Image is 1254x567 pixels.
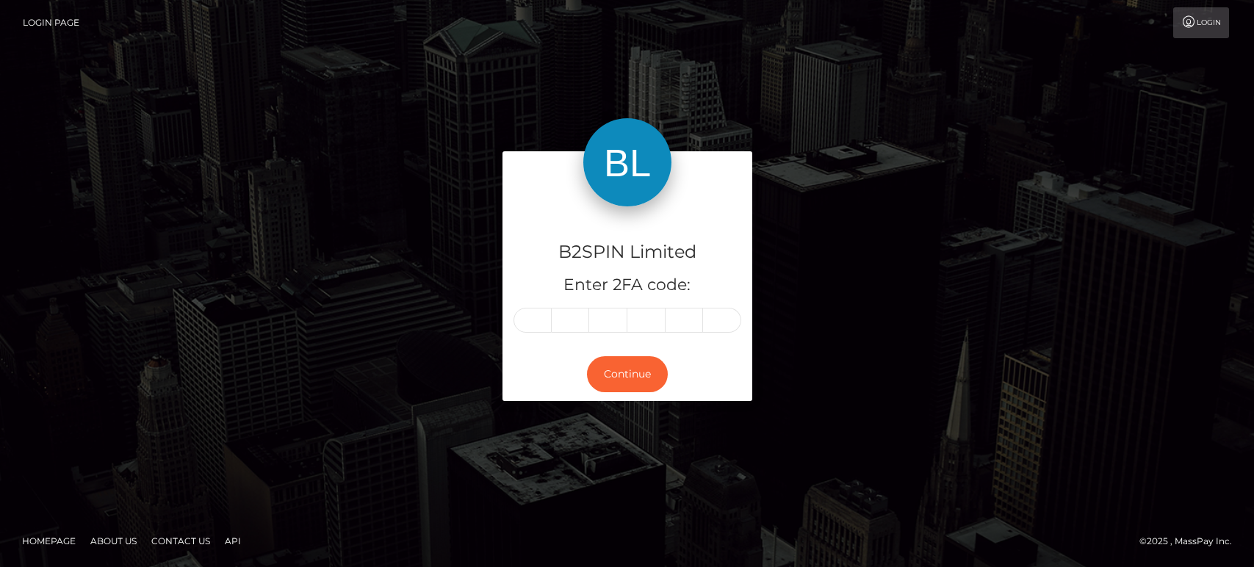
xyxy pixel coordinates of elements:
a: API [219,530,247,552]
a: About Us [84,530,143,552]
a: Contact Us [145,530,216,552]
a: Login Page [23,7,79,38]
a: Homepage [16,530,82,552]
h4: B2SPIN Limited [514,239,741,265]
h5: Enter 2FA code: [514,274,741,297]
img: B2SPIN Limited [583,118,671,206]
div: © 2025 , MassPay Inc. [1139,533,1243,549]
a: Login [1173,7,1229,38]
button: Continue [587,356,668,392]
